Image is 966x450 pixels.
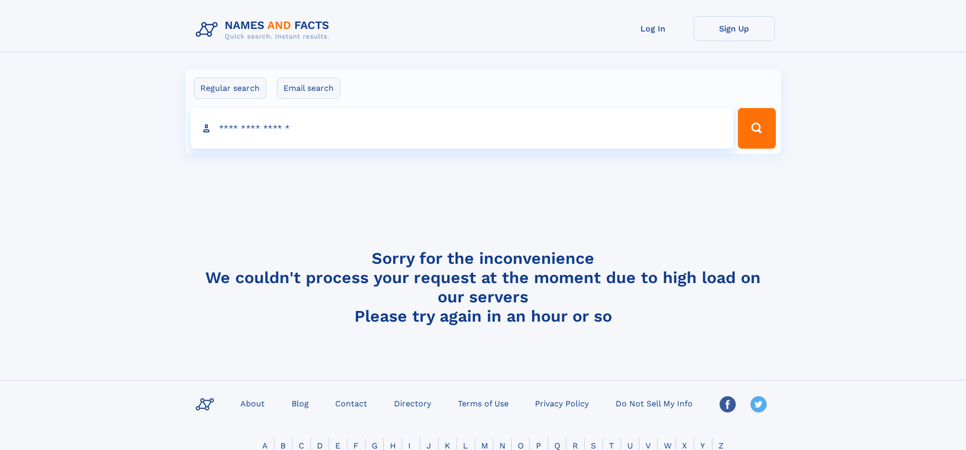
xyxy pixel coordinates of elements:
img: Logo Names and Facts [192,16,338,44]
h4: Sorry for the inconvenience We couldn't process your request at the moment due to high load on ou... [192,249,775,326]
img: Facebook [720,396,736,412]
a: About [236,396,269,410]
a: Do Not Sell My Info [612,396,697,410]
label: Regular search [194,78,266,99]
a: Blog [288,396,313,410]
a: Contact [331,396,371,410]
input: search input [191,108,734,149]
a: Privacy Policy [531,396,593,410]
a: Sign Up [694,16,775,41]
a: Terms of Use [454,396,513,410]
a: Log In [613,16,694,41]
button: Search Button [738,108,775,149]
a: Directory [390,396,435,410]
label: Email search [277,78,340,99]
img: Twitter [750,396,767,412]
